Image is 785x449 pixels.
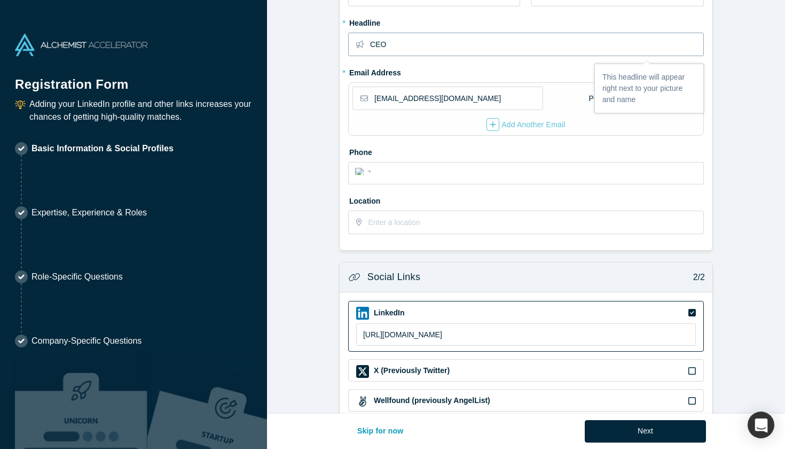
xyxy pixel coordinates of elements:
button: Add Another Email [486,118,566,131]
label: LinkedIn [373,307,405,319]
p: Role-Specific Questions [32,270,123,283]
input: Enter a location [368,211,702,234]
h1: Registration Form [15,64,252,94]
label: Phone [348,143,704,158]
div: Primary [588,89,616,108]
label: Headline [348,14,704,29]
h3: Social Links [367,270,420,284]
p: 2/2 [687,271,705,284]
div: Add Another Email [486,118,566,131]
input: Partner, CEO [370,33,703,56]
label: Wellfound (previously AngelList) [373,395,490,406]
p: Adding your LinkedIn profile and other links increases your chances of getting high-quality matches. [29,98,252,123]
p: Company-Specific Questions [32,335,142,347]
div: LinkedIn iconLinkedIn [348,301,704,352]
div: Wellfound (previously AngelList) iconWellfound (previously AngelList) [348,389,704,412]
label: X (Previously Twitter) [373,365,450,376]
p: Expertise, Experience & Roles [32,206,147,219]
p: Basic Information & Social Profiles [32,142,174,155]
button: Next [585,420,706,443]
label: Email Address [348,64,401,79]
div: X (Previously Twitter) iconX (Previously Twitter) [348,359,704,382]
img: Alchemist Accelerator Logo [15,34,147,56]
img: LinkedIn icon [356,307,369,320]
img: Wellfound (previously AngelList) icon [356,395,369,408]
label: Location [348,192,704,207]
button: Skip for now [346,420,415,443]
div: This headline will appear right next to your picture and name [595,64,703,113]
img: X (Previously Twitter) icon [356,365,369,378]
